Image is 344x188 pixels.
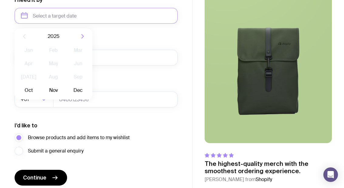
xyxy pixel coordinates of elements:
[205,160,332,175] p: The highest-quality merch with the smoothest ordering experience.
[15,92,53,107] div: Search for option
[15,170,67,186] button: Continue
[21,92,30,107] span: +61
[205,176,332,183] cite: [PERSON_NAME] from
[53,92,178,107] input: 0400123456
[67,84,89,96] button: Dec
[67,58,89,70] button: Jun
[67,71,89,83] button: Sep
[15,8,178,24] input: Select a target date
[18,58,40,70] button: Apr
[18,71,40,83] button: [DATE]
[42,44,64,56] button: Feb
[67,44,89,56] button: Mar
[15,50,178,65] input: you@email.com
[42,58,64,70] button: May
[42,71,64,83] button: Aug
[23,174,46,181] span: Continue
[28,134,130,141] span: Browse products and add items to my wishlist
[18,84,40,96] button: Oct
[42,84,64,96] button: Nov
[256,176,272,183] span: Shopify
[18,44,40,56] button: Jan
[48,33,60,40] span: 2025
[30,92,39,107] input: Search for option
[28,147,83,155] span: Submit a general enquiry
[323,167,338,182] div: Open Intercom Messenger
[15,122,37,129] label: I’d like to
